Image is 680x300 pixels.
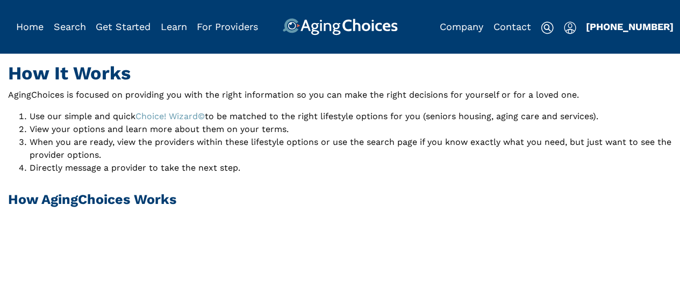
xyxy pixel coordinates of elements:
[54,18,86,35] div: Popover trigger
[30,162,672,174] li: Directly message a provider to take the next step.
[54,21,86,32] a: Search
[8,192,672,208] h2: How AgingChoices Works
[30,110,672,123] li: Use our simple and quick to be matched to the right lifestyle options for you (seniors housing, a...
[440,21,483,32] a: Company
[541,21,554,34] img: search-icon.svg
[197,21,258,32] a: For Providers
[586,21,674,32] a: [PHONE_NUMBER]
[493,21,531,32] a: Contact
[30,123,672,136] li: View your options and learn more about them on your terms.
[282,18,397,35] img: AgingChoices
[161,21,187,32] a: Learn
[564,21,576,34] img: user-icon.svg
[30,136,672,162] li: When you are ready, view the providers within these lifestyle options or use the search page if y...
[8,62,672,84] h1: How It Works
[8,89,672,101] p: AgingChoices is focused on providing you with the right information so you can make the right dec...
[96,21,151,32] a: Get Started
[564,18,576,35] div: Popover trigger
[135,111,205,121] a: Choice! Wizard©
[16,21,44,32] a: Home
